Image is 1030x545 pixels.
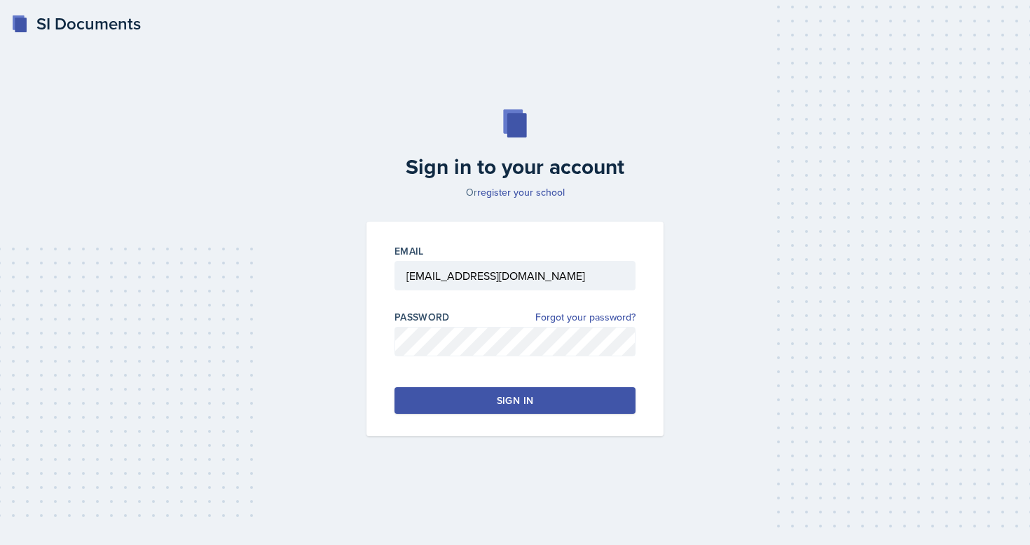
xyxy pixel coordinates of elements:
[535,310,636,325] a: Forgot your password?
[394,244,424,258] label: Email
[394,387,636,414] button: Sign in
[394,310,450,324] label: Password
[497,393,533,408] div: Sign in
[477,185,565,199] a: register your school
[11,11,141,36] a: SI Documents
[394,261,636,290] input: Email
[358,185,672,199] p: Or
[358,154,672,180] h2: Sign in to your account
